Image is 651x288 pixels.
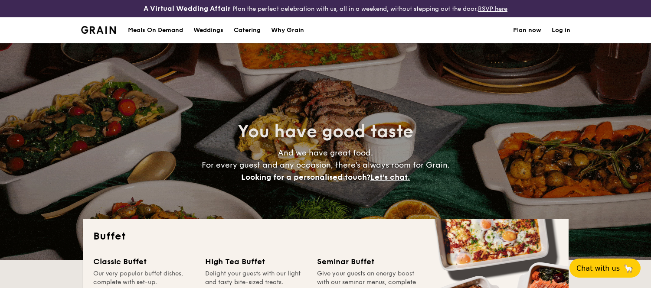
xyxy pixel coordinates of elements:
div: Why Grain [271,17,304,43]
span: Chat with us [576,264,620,272]
div: Weddings [193,17,223,43]
div: Classic Buffet [93,256,195,268]
a: RSVP here [478,5,507,13]
a: Plan now [513,17,541,43]
h1: Catering [234,17,261,43]
img: Grain [81,26,116,34]
div: High Tea Buffet [205,256,307,268]
h2: Buffet [93,230,558,243]
div: Plan the perfect celebration with us, all in a weekend, without stepping out the door. [108,3,543,14]
a: Weddings [188,17,229,43]
a: Catering [229,17,266,43]
div: Seminar Buffet [317,256,419,268]
div: Meals On Demand [128,17,183,43]
a: Logotype [81,26,116,34]
span: Let's chat. [370,172,410,182]
h4: A Virtual Wedding Affair [144,3,231,14]
a: Meals On Demand [123,17,188,43]
button: Chat with us🦙 [569,259,641,278]
span: You have good taste [238,121,413,142]
span: And we have great food. For every guest and any occasion, there’s always room for Grain. [202,148,450,182]
a: Why Grain [266,17,309,43]
span: 🦙 [623,263,634,273]
span: Looking for a personalised touch? [241,172,370,182]
a: Log in [552,17,570,43]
